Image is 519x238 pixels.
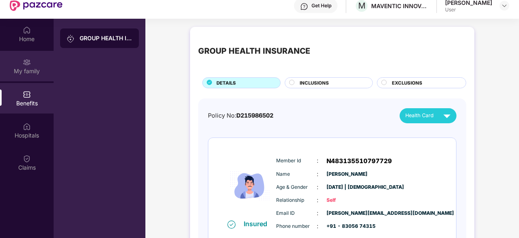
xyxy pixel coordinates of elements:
[198,45,310,57] div: GROUP HEALTH INSURANCE
[317,170,318,179] span: :
[10,0,63,11] img: New Pazcare Logo
[208,111,273,120] div: Policy No:
[317,209,318,218] span: :
[276,197,317,204] span: Relationship
[276,170,317,178] span: Name
[227,221,236,229] img: svg+xml;base64,PHN2ZyB4bWxucz0iaHR0cDovL3d3dy53My5vcmcvMjAwMC9zdmciIHdpZHRoPSIxNiIgaGVpZ2h0PSIxNi...
[23,58,31,66] img: svg+xml;base64,PHN2ZyB3aWR0aD0iMjAiIGhlaWdodD0iMjAiIHZpZXdCb3g9IjAgMCAyMCAyMCIgZmlsbD0ibm9uZSIgeG...
[23,122,31,131] img: svg+xml;base64,PHN2ZyBpZD0iSG9zcGl0YWxzIiB4bWxucz0iaHR0cDovL3d3dy53My5vcmcvMjAwMC9zdmciIHdpZHRoPS...
[225,152,274,219] img: icon
[276,157,317,165] span: Member Id
[23,155,31,163] img: svg+xml;base64,PHN2ZyBpZD0iQ2xhaW0iIHhtbG5zPSJodHRwOi8vd3d3LnczLm9yZy8yMDAwL3N2ZyIgd2lkdGg9IjIwIi...
[276,223,317,230] span: Phone number
[327,210,367,217] span: [PERSON_NAME][EMAIL_ADDRESS][DOMAIN_NAME]
[501,2,508,9] img: svg+xml;base64,PHN2ZyBpZD0iRHJvcGRvd24tMzJ4MzIiIHhtbG5zPSJodHRwOi8vd3d3LnczLm9yZy8yMDAwL3N2ZyIgd2...
[358,1,365,11] span: M
[23,26,31,34] img: svg+xml;base64,PHN2ZyBpZD0iSG9tZSIgeG1sbnM9Imh0dHA6Ly93d3cudzMub3JnLzIwMDAvc3ZnIiB3aWR0aD0iMjAiIG...
[327,223,367,230] span: +91 - 83056 74315
[317,222,318,231] span: :
[327,183,367,191] span: [DATE] | [DEMOGRAPHIC_DATA]
[276,183,317,191] span: Age & Gender
[317,196,318,205] span: :
[67,35,75,43] img: svg+xml;base64,PHN2ZyB3aWR0aD0iMjAiIGhlaWdodD0iMjAiIHZpZXdCb3g9IjAgMCAyMCAyMCIgZmlsbD0ibm9uZSIgeG...
[440,109,454,123] img: svg+xml;base64,PHN2ZyB4bWxucz0iaHR0cDovL3d3dy53My5vcmcvMjAwMC9zdmciIHZpZXdCb3g9IjAgMCAyNCAyNCIgd2...
[236,112,273,119] span: D215986502
[445,7,492,13] div: User
[405,111,434,120] span: Health Card
[80,34,132,42] div: GROUP HEALTH INSURANCE
[327,170,367,178] span: [PERSON_NAME]
[23,90,31,98] img: svg+xml;base64,PHN2ZyBpZD0iQmVuZWZpdHMiIHhtbG5zPSJodHRwOi8vd3d3LnczLm9yZy8yMDAwL3N2ZyIgd2lkdGg9Ij...
[371,2,428,10] div: MAVENTIC INNOVATIVE SOLUTIONS PRIVATE LIMITED
[317,156,318,165] span: :
[327,156,392,166] span: N483135510797729
[276,210,317,217] span: Email ID
[327,197,367,204] span: Self
[300,79,329,87] span: INCLUSIONS
[216,79,236,87] span: DETAILS
[317,183,318,192] span: :
[244,220,272,228] div: Insured
[392,79,422,87] span: EXCLUSIONS
[311,2,331,9] div: Get Help
[400,108,456,123] button: Health Card
[300,2,308,11] img: svg+xml;base64,PHN2ZyBpZD0iSGVscC0zMngzMiIgeG1sbnM9Imh0dHA6Ly93d3cudzMub3JnLzIwMDAvc3ZnIiB3aWR0aD...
